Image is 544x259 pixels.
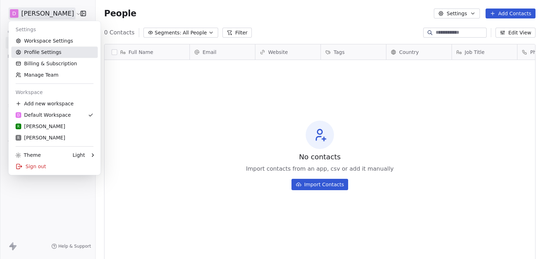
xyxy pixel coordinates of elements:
div: [PERSON_NAME] [16,123,65,130]
div: Settings [11,24,98,35]
div: Add new workspace [11,98,98,109]
a: Billing & Subscription [11,58,98,69]
a: Manage Team [11,69,98,81]
span: D [17,112,20,118]
div: Default Workspace [16,111,71,119]
span: R [17,135,20,140]
div: [PERSON_NAME] [16,134,65,141]
a: Workspace Settings [11,35,98,46]
a: Profile Settings [11,46,98,58]
div: Light [73,151,85,159]
span: R [17,124,20,129]
div: Theme [16,151,41,159]
div: Workspace [11,87,98,98]
div: Sign out [11,161,98,172]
